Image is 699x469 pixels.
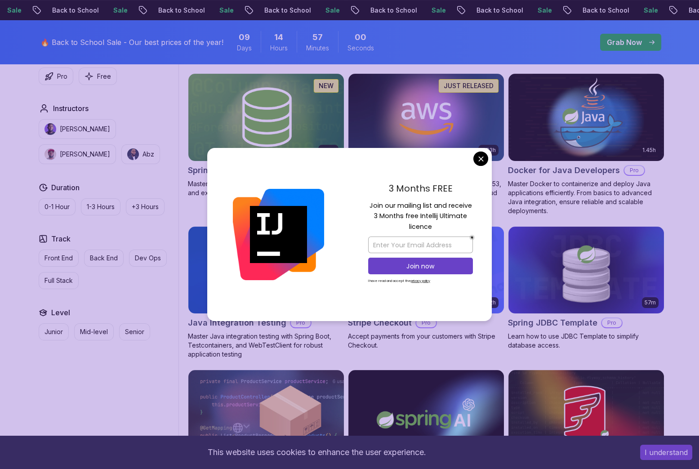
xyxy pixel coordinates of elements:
p: Dev Ops [135,254,161,263]
span: 0 Seconds [355,31,366,44]
h2: Java Integration Testing [188,317,286,329]
p: Back to School [356,6,417,15]
p: Back to School [462,6,523,15]
p: Free [97,72,111,81]
p: Sale [99,6,128,15]
h2: Level [51,307,70,318]
p: 2.73h [481,147,496,154]
button: Front End [39,250,79,267]
p: Sale [417,6,446,15]
h2: Duration [51,182,80,193]
p: Pro [624,166,644,175]
button: Full Stack [39,272,79,289]
a: Spring Data JPA card6.65hNEWSpring Data JPAProMaster database management, advanced querying, and ... [188,73,344,197]
span: 9 Days [239,31,250,44]
button: +3 Hours [126,198,165,215]
h2: Stripe Checkout [348,317,412,329]
img: Spring Data JPA card [188,74,344,161]
p: [PERSON_NAME] [60,150,110,159]
span: Days [237,44,252,53]
p: Back to School [250,6,311,15]
img: Spring Boot Product API card [188,370,344,457]
p: Pro [57,72,67,81]
p: Pro [291,318,311,327]
button: instructor img[PERSON_NAME] [39,119,116,139]
h2: Spring Data JPA [188,164,252,177]
a: Spring JDBC Template card57mSpring JDBC TemplateProLearn how to use JDBC Template to simplify dat... [508,226,664,350]
p: Abz [142,150,154,159]
p: Pro [602,318,622,327]
img: instructor img [45,123,56,135]
p: 🔥 Back to School Sale - Our best prices of the year! [40,37,223,48]
button: 1-3 Hours [81,198,120,215]
button: Dev Ops [129,250,167,267]
p: Sale [205,6,234,15]
p: Front End [45,254,73,263]
button: Mid-level [74,323,114,340]
button: Accept cookies [640,445,692,460]
button: Pro [39,67,73,85]
p: Master Docker to containerize and deploy Java applications efficiently. From basics to advanced J... [508,179,664,215]
a: Docker for Java Developers card1.45hDocker for Java DevelopersProMaster Docker to containerize an... [508,73,664,215]
button: Senior [119,323,150,340]
a: Java Integration Testing card1.67hNEWJava Integration TestingProMaster Java integration testing w... [188,226,344,359]
h2: Track [51,233,71,244]
p: Pro [416,318,436,327]
p: JUST RELEASED [444,81,494,90]
p: Back End [90,254,118,263]
h2: Spring JDBC Template [508,317,597,329]
button: Free [79,67,117,85]
p: NEW [319,81,334,90]
img: instructor img [45,148,56,160]
p: Sale [629,6,658,15]
p: 0-1 Hour [45,202,70,211]
p: Mid-level [80,327,108,336]
span: Minutes [306,44,329,53]
p: 57m [645,299,656,306]
img: Flyway and Spring Boot card [508,370,664,457]
span: 57 Minutes [312,31,323,44]
p: Accept payments from your customers with Stripe Checkout. [348,332,504,350]
p: Learn how to use JDBC Template to simplify database access. [508,332,664,350]
p: 1-3 Hours [87,202,115,211]
button: Back End [84,250,124,267]
span: 14 Hours [274,31,283,44]
h2: Instructors [53,103,89,114]
p: Back to School [38,6,99,15]
img: instructor img [127,148,139,160]
p: Full Stack [45,276,73,285]
span: Hours [270,44,288,53]
p: Junior [45,327,63,336]
p: Sale [311,6,340,15]
a: AWS for Developers card2.73hJUST RELEASEDAWS for DevelopersProMaster AWS services like EC2, RDS, ... [348,73,504,206]
button: 0-1 Hour [39,198,76,215]
p: Senior [125,327,144,336]
h2: Docker for Java Developers [508,164,620,177]
img: Spring AI card [348,370,504,457]
p: Grab Now [607,37,642,48]
p: 6.65h [321,147,336,154]
img: Java Integration Testing card [188,227,344,314]
p: Master Java integration testing with Spring Boot, Testcontainers, and WebTestClient for robust ap... [188,332,344,359]
button: instructor imgAbz [121,144,160,164]
img: Spring JDBC Template card [508,227,664,314]
p: Back to School [568,6,629,15]
button: Junior [39,323,69,340]
span: Seconds [347,44,374,53]
p: Sale [523,6,552,15]
img: AWS for Developers card [348,74,504,161]
button: instructor img[PERSON_NAME] [39,144,116,164]
img: Docker for Java Developers card [508,74,664,161]
p: 1.45h [642,147,656,154]
p: [PERSON_NAME] [60,125,110,134]
p: +3 Hours [132,202,159,211]
p: Master database management, advanced querying, and expert data handling with ease [188,179,344,197]
p: Back to School [144,6,205,15]
div: This website uses cookies to enhance the user experience. [7,442,627,462]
